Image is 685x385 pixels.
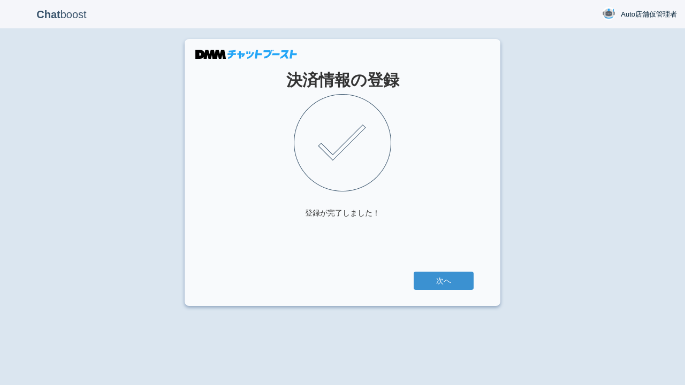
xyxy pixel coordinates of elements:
[305,207,380,218] div: 登録が完了しました！
[36,9,60,20] b: Chat
[8,1,115,28] p: boost
[294,94,391,191] img: check.png
[414,272,474,290] a: 次へ
[621,9,677,20] span: Auto店舗仮管理者
[211,71,474,89] h1: 決済情報の登録
[195,50,297,59] img: DMMチャットブースト
[602,7,615,20] img: User Image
